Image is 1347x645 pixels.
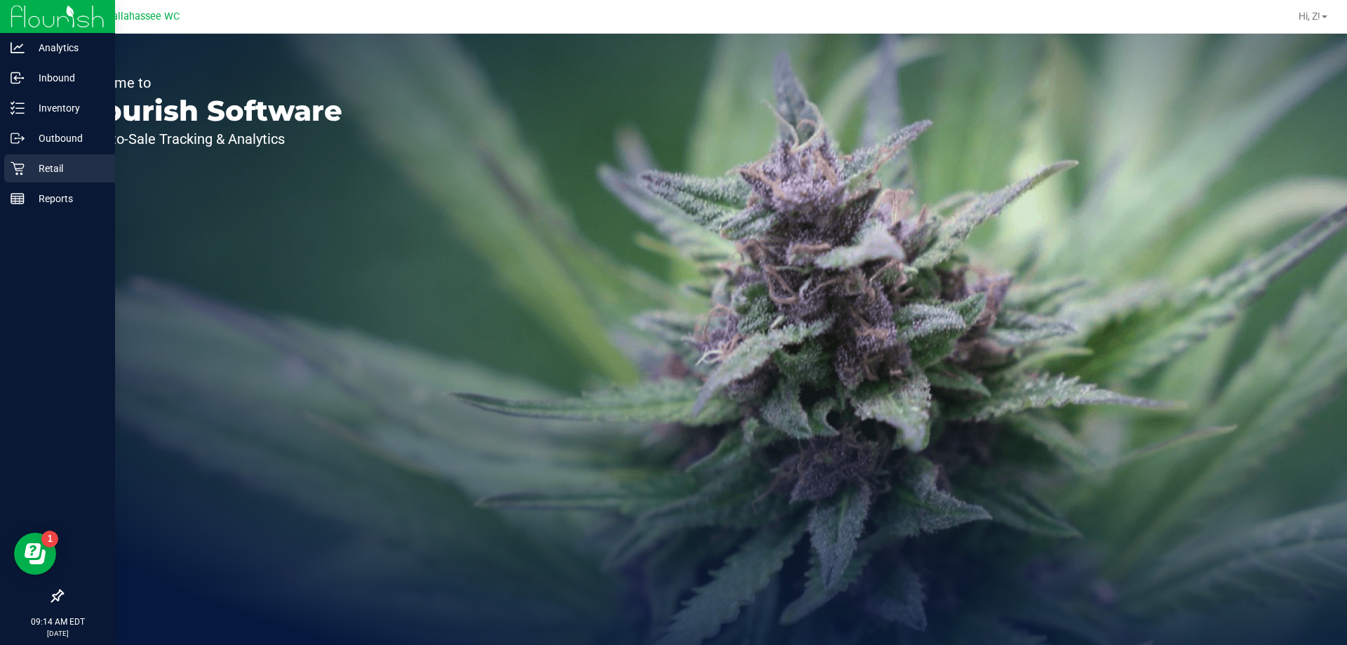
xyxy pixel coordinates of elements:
[1299,11,1320,22] span: Hi, Z!
[6,628,109,639] p: [DATE]
[25,100,109,117] p: Inventory
[25,69,109,86] p: Inbound
[76,97,342,125] p: Flourish Software
[11,161,25,175] inline-svg: Retail
[11,41,25,55] inline-svg: Analytics
[14,533,56,575] iframe: Resource center
[11,71,25,85] inline-svg: Inbound
[11,131,25,145] inline-svg: Outbound
[76,132,342,146] p: Seed-to-Sale Tracking & Analytics
[25,190,109,207] p: Reports
[25,130,109,147] p: Outbound
[11,192,25,206] inline-svg: Reports
[41,531,58,547] iframe: Resource center unread badge
[25,39,109,56] p: Analytics
[11,101,25,115] inline-svg: Inventory
[107,11,180,22] span: Tallahassee WC
[25,160,109,177] p: Retail
[76,76,342,90] p: Welcome to
[6,616,109,628] p: 09:14 AM EDT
